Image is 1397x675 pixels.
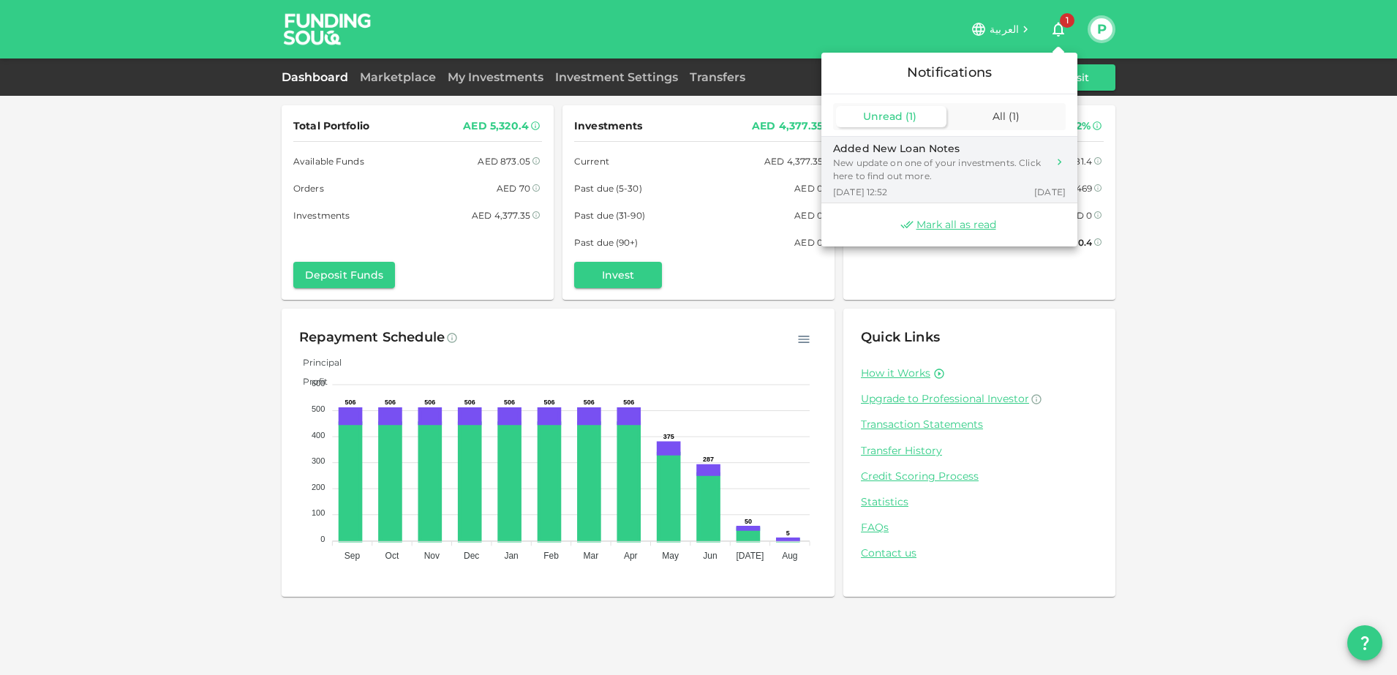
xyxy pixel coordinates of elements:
div: New update on one of your investments. Click here to find out more. [833,157,1047,183]
span: Notifications [907,64,992,80]
div: Added New Loan Notes [833,141,1047,157]
span: Mark all as read [916,218,996,232]
span: [DATE] 12:52 [833,186,888,198]
span: Unread [863,110,903,123]
span: All [993,110,1006,123]
span: [DATE] [1034,186,1066,198]
span: ( 1 ) [905,110,916,123]
span: ( 1 ) [1009,110,1020,123]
